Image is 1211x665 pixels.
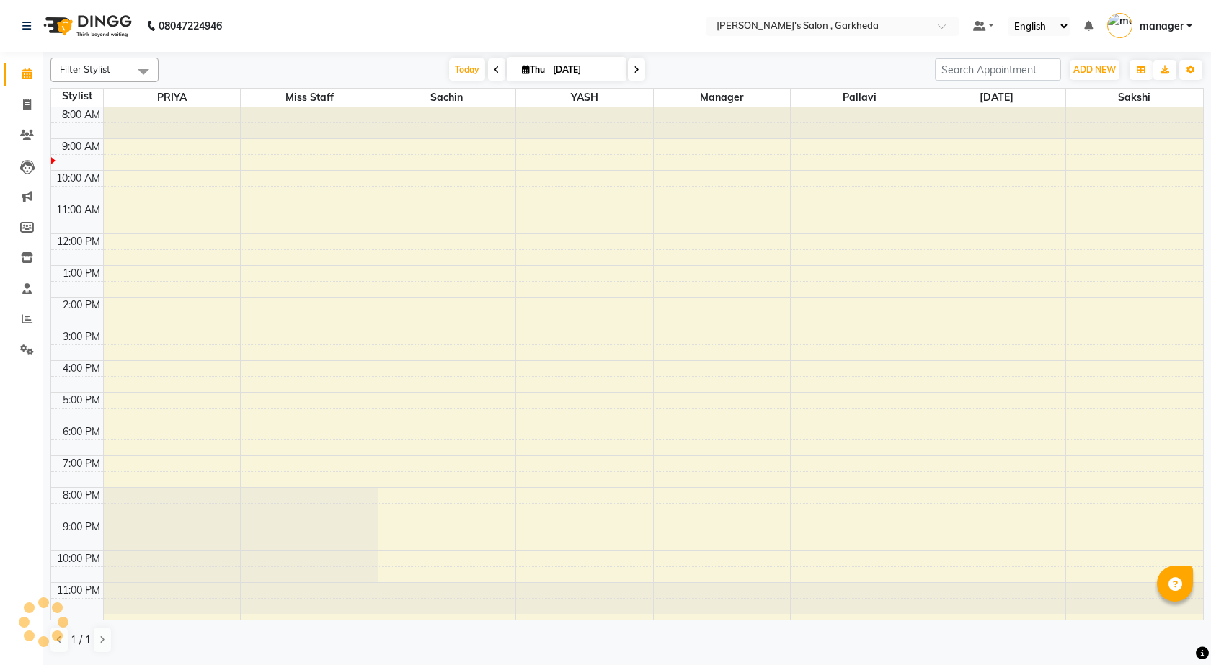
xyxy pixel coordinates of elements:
div: 7:00 PM [60,456,103,471]
span: sachin [378,89,515,107]
span: Thu [518,64,549,75]
div: 1:00 PM [60,266,103,281]
button: ADD NEW [1070,60,1119,80]
div: 3:00 PM [60,329,103,344]
span: pallavi [791,89,928,107]
div: Stylist [51,89,103,104]
div: 9:00 PM [60,519,103,535]
span: sakshi [1066,89,1203,107]
span: manager [654,89,791,107]
img: logo [37,6,136,46]
div: 5:00 PM [60,393,103,408]
div: 4:00 PM [60,361,103,376]
div: 6:00 PM [60,424,103,439]
div: 10:00 PM [54,551,103,566]
div: 11:00 PM [54,583,103,598]
span: PRIYA [104,89,241,107]
div: 8:00 AM [59,107,103,122]
span: 1 / 1 [71,633,91,648]
span: YASH [516,89,653,107]
div: 2:00 PM [60,298,103,313]
input: 2025-09-04 [549,59,621,81]
input: Search Appointment [935,58,1061,81]
b: 08047224946 [159,6,222,46]
div: 12:00 PM [54,234,103,249]
span: manager [1140,19,1184,34]
span: miss staff [241,89,378,107]
div: 10:00 AM [53,171,103,186]
div: 11:00 AM [53,202,103,218]
img: manager [1107,13,1132,38]
div: 9:00 AM [59,139,103,154]
div: 8:00 PM [60,488,103,503]
span: ADD NEW [1073,64,1116,75]
span: Filter Stylist [60,63,110,75]
span: Today [449,58,485,81]
span: [DATE] [928,89,1065,107]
